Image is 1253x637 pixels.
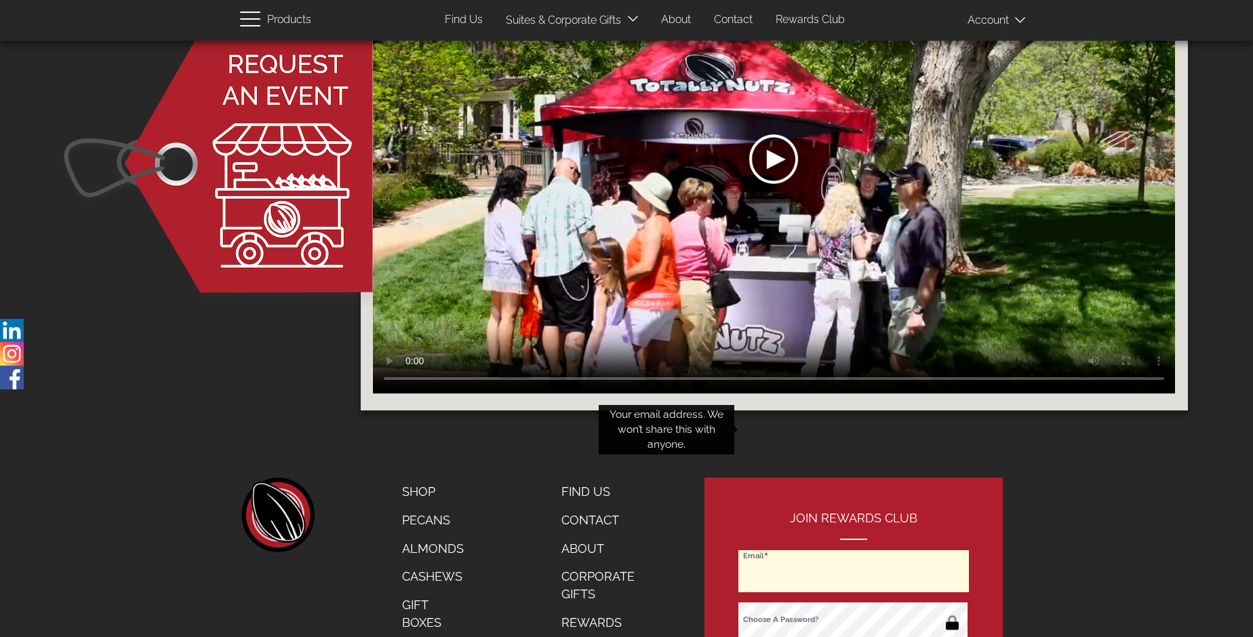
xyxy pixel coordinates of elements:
span: Products [267,10,311,30]
a: Corporate Gifts [551,562,661,608]
a: Contact [704,7,763,33]
input: Email [738,550,969,592]
a: Find Us [551,478,661,506]
img: button face; reserve event [49,27,388,317]
a: Contact [551,506,661,535]
a: Find Us [435,7,493,33]
a: Cashews [392,562,474,591]
a: Rewards [551,609,661,637]
a: Rewards Club [765,7,855,33]
a: Gift Boxes [392,591,474,636]
a: Pecans [392,506,474,535]
a: About [551,535,661,563]
a: Suites & Corporate Gifts [496,7,625,34]
div: Your email address. We won’t share this with anyone. [599,405,734,455]
a: About [651,7,701,33]
h2: Join Rewards Club [738,511,969,540]
a: Shop [392,478,474,506]
a: Almonds [392,535,474,563]
a: home [240,478,315,552]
